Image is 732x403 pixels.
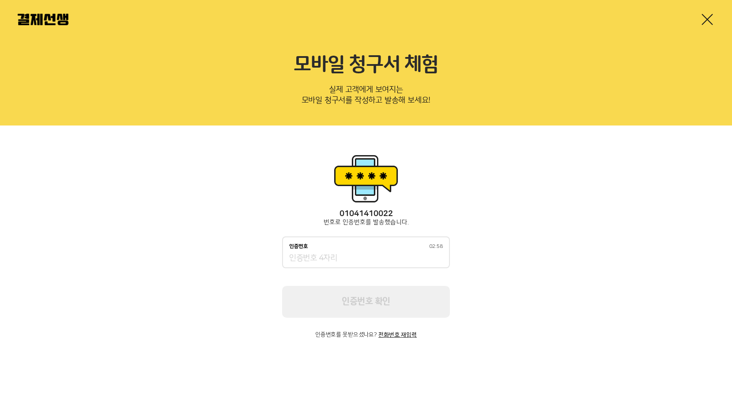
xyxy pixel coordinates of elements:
[282,332,450,338] p: 인증번호를 못받으셨나요?
[18,53,714,77] h2: 모바일 청구서 체험
[282,286,450,318] button: 인증번호 확인
[289,243,308,250] p: 인증번호
[331,152,401,205] img: 휴대폰인증 이미지
[18,14,68,25] img: 결제선생
[429,244,443,249] span: 02:58
[289,253,443,264] input: 인증번호02:58
[378,332,417,338] button: 전화번호 재입력
[18,82,714,111] p: 실제 고객에게 보여지는 모바일 청구서를 작성하고 발송해 보세요!
[282,219,450,226] p: 번호로 인증번호를 발송했습니다.
[282,209,450,219] p: 01041410022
